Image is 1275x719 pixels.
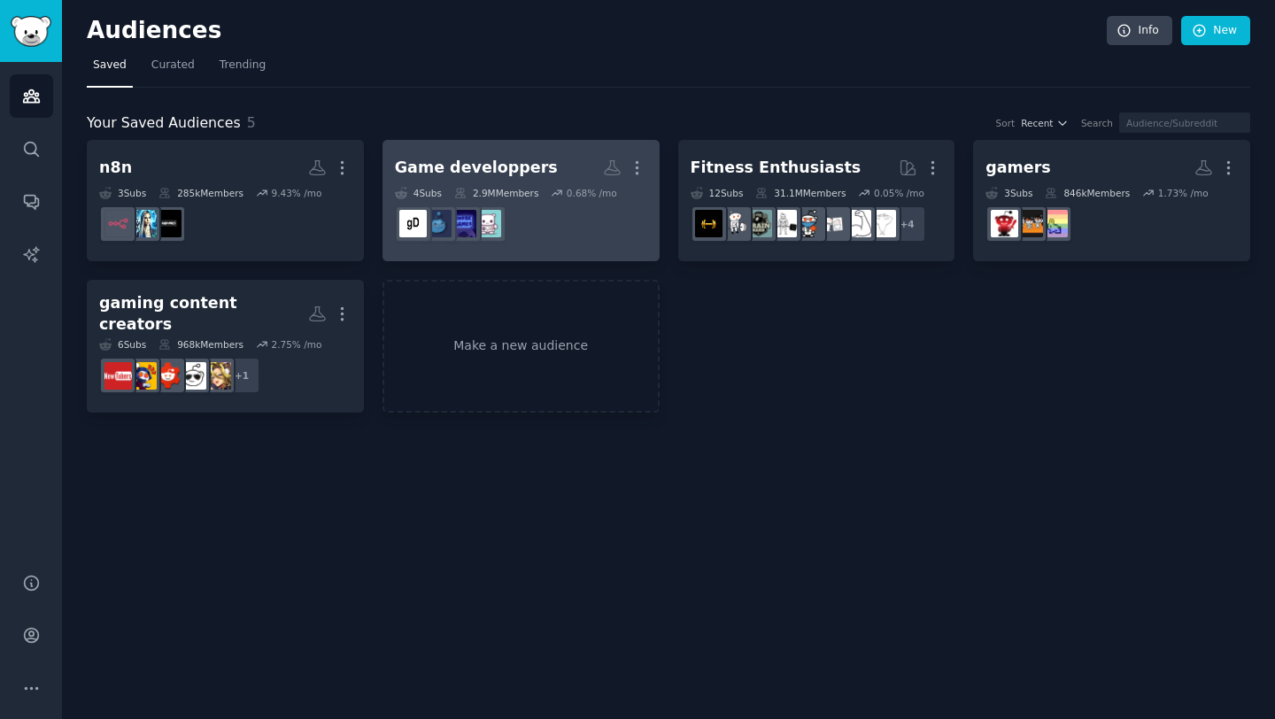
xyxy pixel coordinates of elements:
[145,51,201,88] a: Curated
[223,357,260,394] div: + 1
[104,210,132,237] img: n8n
[87,280,364,414] a: gaming content creators6Subs968kMembers2.75% /mo+1vtubersYouTuberPartneredYoutubeletsplayNewTubers
[158,187,243,199] div: 285k Members
[769,210,797,237] img: GYM
[755,187,846,199] div: 31.1M Members
[1040,210,1068,237] img: CozyGamers
[129,362,157,390] img: letsplay
[1021,117,1053,129] span: Recent
[1081,117,1113,129] div: Search
[271,338,321,351] div: 2.75 % /mo
[474,210,501,237] img: GameDevelopment
[424,210,452,237] img: godot
[154,210,182,237] img: n8nPro
[271,187,321,199] div: 9.43 % /mo
[985,187,1032,199] div: 3 Sub s
[695,210,722,237] img: workout
[874,187,924,199] div: 0.05 % /mo
[87,140,364,261] a: n8n3Subs285kMembers9.43% /mon8nProautomationn8n
[213,51,272,88] a: Trending
[691,157,862,179] div: Fitness Enthusiasts
[991,210,1018,237] img: rpg_gamers
[454,187,538,199] div: 2.9M Members
[567,187,617,199] div: 0.68 % /mo
[1181,16,1250,46] a: New
[1107,16,1172,46] a: Info
[869,210,896,237] img: Fitness
[889,205,926,243] div: + 4
[382,140,660,261] a: Game developpers4Subs2.9MMembers0.68% /moGameDevelopmentindiegamesgodotgamedev
[204,362,231,390] img: vtubers
[151,58,195,73] span: Curated
[1016,210,1043,237] img: GirlGamers
[104,362,132,390] img: NewTubers
[87,112,241,135] span: Your Saved Audiences
[844,210,871,237] img: strength_training
[1119,112,1250,133] input: Audience/Subreddit
[247,114,256,131] span: 5
[399,210,427,237] img: gamedev
[158,338,243,351] div: 968k Members
[794,210,822,237] img: Health
[1158,187,1209,199] div: 1.73 % /mo
[87,17,1107,45] h2: Audiences
[745,210,772,237] img: GymMotivation
[985,157,1051,179] div: gamers
[11,16,51,47] img: GummySearch logo
[154,362,182,390] img: PartneredYoutube
[678,140,955,261] a: Fitness Enthusiasts12Subs31.1MMembers0.05% /mo+4Fitnessstrength_trainingloseitHealthGYMGymMotivat...
[93,58,127,73] span: Saved
[179,362,206,390] img: YouTuber
[449,210,476,237] img: indiegames
[691,187,744,199] div: 12 Sub s
[996,117,1016,129] div: Sort
[720,210,747,237] img: weightroom
[220,58,266,73] span: Trending
[395,157,558,179] div: Game developpers
[129,210,157,237] img: automation
[87,51,133,88] a: Saved
[1045,187,1130,199] div: 846k Members
[382,280,660,414] a: Make a new audience
[99,292,308,336] div: gaming content creators
[973,140,1250,261] a: gamers3Subs846kMembers1.73% /moCozyGamersGirlGamersrpg_gamers
[395,187,442,199] div: 4 Sub s
[99,338,146,351] div: 6 Sub s
[99,157,132,179] div: n8n
[819,210,846,237] img: loseit
[1021,117,1069,129] button: Recent
[99,187,146,199] div: 3 Sub s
